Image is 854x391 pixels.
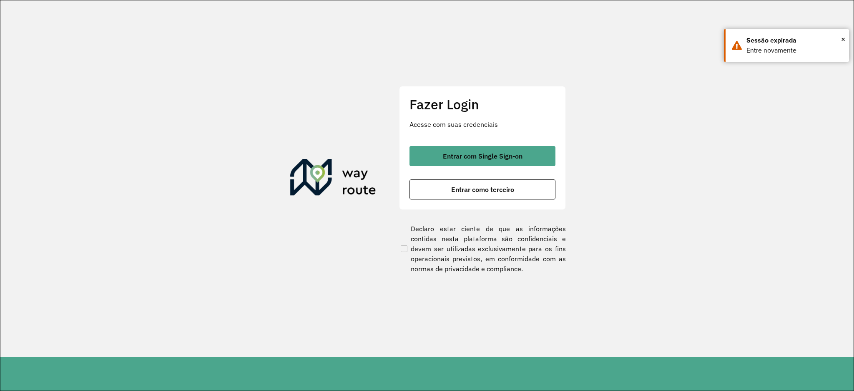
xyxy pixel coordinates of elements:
[746,35,843,45] div: Sessão expirada
[409,146,555,166] button: button
[290,159,376,199] img: Roteirizador AmbevTech
[841,33,845,45] span: ×
[409,119,555,129] p: Acesse com suas credenciais
[841,33,845,45] button: Close
[399,224,566,274] label: Declaro estar ciente de que as informações contidas nesta plataforma são confidenciais e devem se...
[409,179,555,199] button: button
[746,45,843,55] div: Entre novamente
[451,186,514,193] span: Entrar como terceiro
[443,153,522,159] span: Entrar com Single Sign-on
[409,96,555,112] h2: Fazer Login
